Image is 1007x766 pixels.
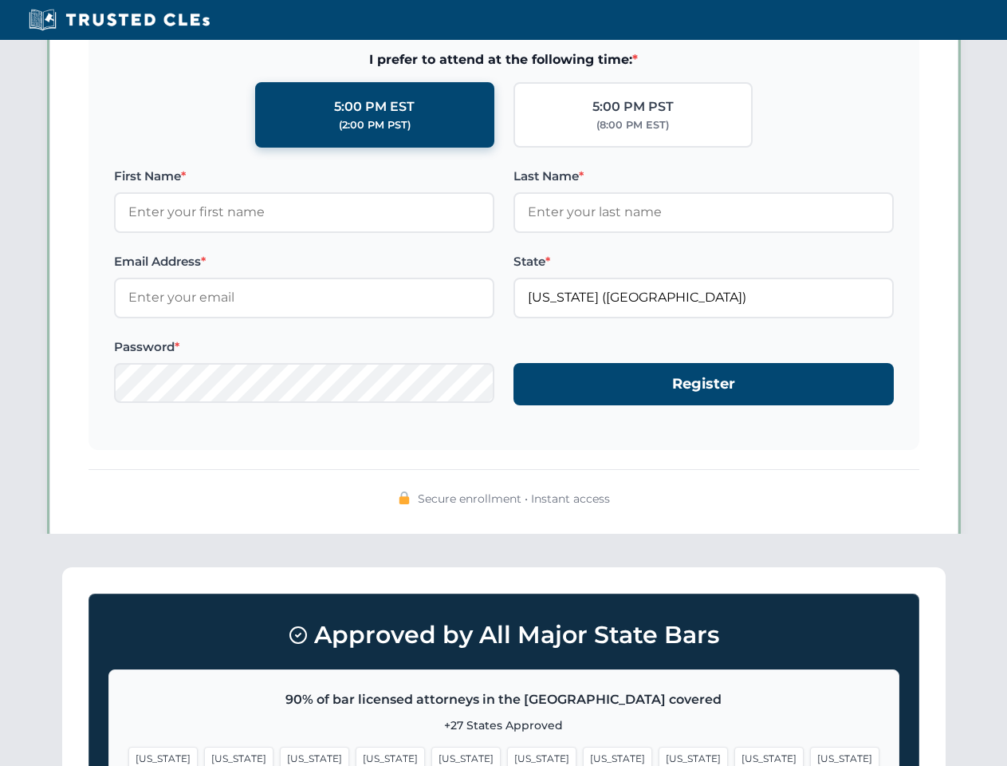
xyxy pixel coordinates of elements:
[114,338,494,357] label: Password
[114,278,494,318] input: Enter your email
[398,492,411,504] img: 🔒
[592,97,674,117] div: 5:00 PM PST
[334,97,415,117] div: 5:00 PM EST
[339,117,411,133] div: (2:00 PM PST)
[513,278,894,318] input: Florida (FL)
[513,363,894,405] button: Register
[114,167,494,186] label: First Name
[108,614,899,657] h3: Approved by All Major State Bars
[418,490,610,507] span: Secure enrollment • Instant access
[114,49,894,70] span: I prefer to attend at the following time:
[513,192,894,232] input: Enter your last name
[128,689,879,710] p: 90% of bar licensed attorneys in the [GEOGRAPHIC_DATA] covered
[513,252,894,271] label: State
[596,117,669,133] div: (8:00 PM EST)
[513,167,894,186] label: Last Name
[114,252,494,271] label: Email Address
[24,8,214,32] img: Trusted CLEs
[128,717,879,734] p: +27 States Approved
[114,192,494,232] input: Enter your first name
